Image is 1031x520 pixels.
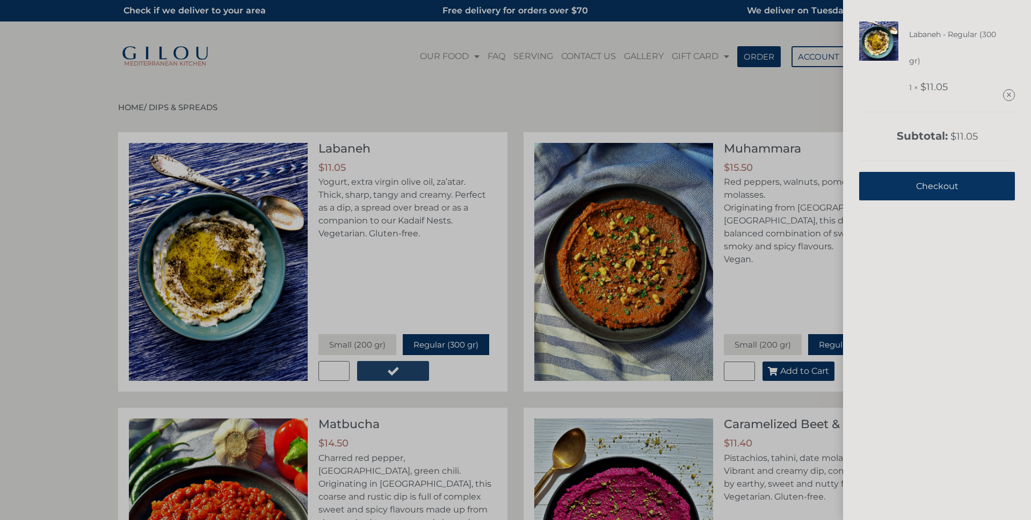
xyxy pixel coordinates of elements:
[859,172,1015,200] a: Checkout
[897,129,948,142] strong: Subtotal:
[920,81,926,93] span: $
[909,83,918,92] span: 1 ×
[916,173,959,199] span: Checkout
[920,81,948,93] bdi: 11.05
[950,131,956,142] span: $
[950,131,978,142] bdi: 11.05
